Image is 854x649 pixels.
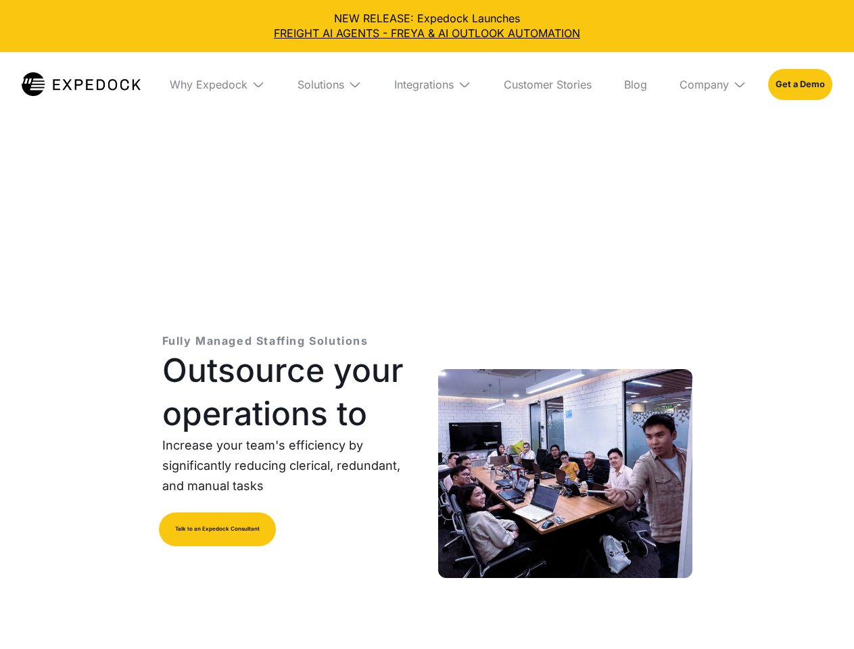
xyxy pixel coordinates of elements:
[11,11,843,41] div: NEW RELEASE: Expedock Launches
[669,52,757,117] div: Company
[768,69,832,100] a: Get a Demo
[170,78,247,91] div: Why Expedock
[159,512,276,546] a: Talk to an Expedock Consultant
[394,78,454,91] div: Integrations
[680,78,729,91] div: Company
[786,584,854,649] iframe: Chat Widget
[162,333,369,349] p: Fully Managed Staffing Solutions
[298,78,344,91] div: Solutions
[159,52,276,117] div: Why Expedock
[162,435,417,496] p: Increase your team's efficiency by significantly reducing clerical, redundant, and manual tasks
[613,52,658,117] a: Blog
[493,52,602,117] a: Customer Stories
[162,349,417,435] h1: Outsource your operations to
[287,52,373,117] div: Solutions
[11,26,843,41] a: FREIGHT AI AGENTS - FREYA & AI OUTLOOK AUTOMATION
[383,52,482,117] div: Integrations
